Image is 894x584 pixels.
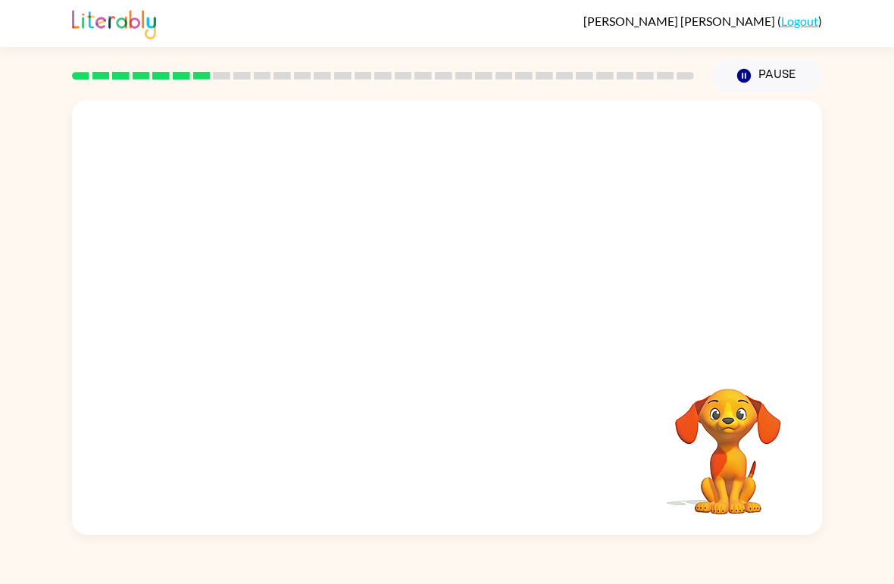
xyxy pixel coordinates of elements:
img: Literably [72,6,156,39]
a: Logout [781,14,818,28]
span: [PERSON_NAME] [PERSON_NAME] [583,14,777,28]
video: Your browser must support playing .mp4 files to use Literably. Please try using another browser. [652,365,804,517]
button: Pause [712,58,822,93]
div: ( ) [583,14,822,28]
